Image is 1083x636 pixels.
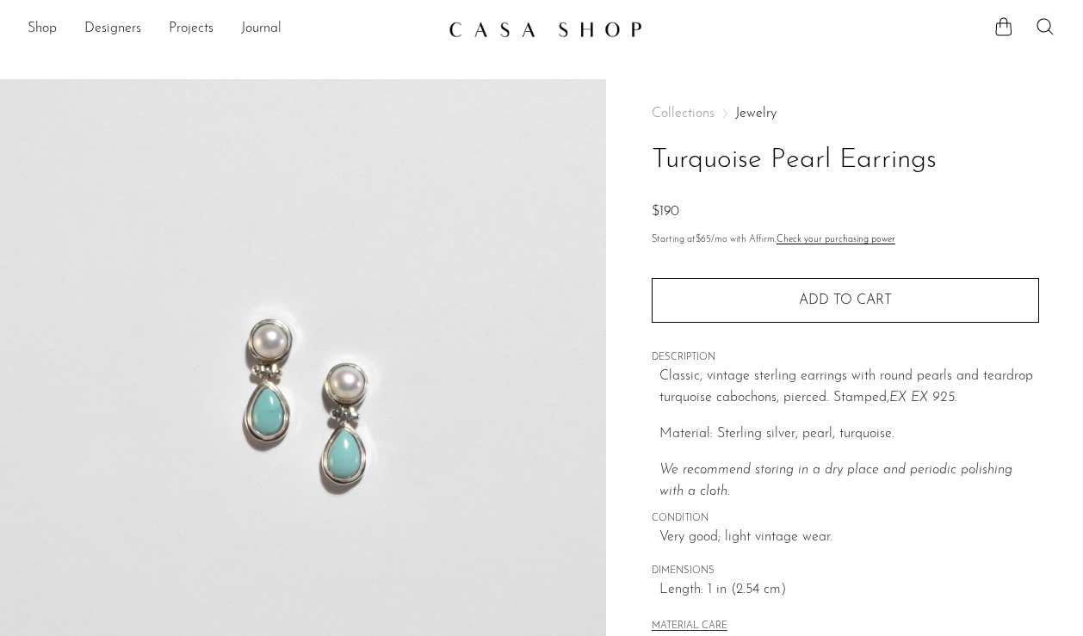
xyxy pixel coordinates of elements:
[652,232,1039,248] p: Starting at /mo with Affirm.
[652,621,727,633] button: MATERIAL CARE
[652,564,1039,579] span: DIMENSIONS
[777,235,895,244] a: Check your purchasing power - Learn more about Affirm Financing (opens in modal)
[169,18,214,40] a: Projects
[28,15,435,44] ul: NEW HEADER MENU
[659,579,1039,602] span: Length: 1 in (2.54 cm)
[659,366,1039,410] p: Classic, vintage sterling earrings with round pearls and teardrop turquoise cabochons, pierced. S...
[659,423,1039,446] p: Material: Sterling silver, pearl, turquoise.
[659,527,1039,549] span: Very good; light vintage wear.
[652,107,1039,120] nav: Breadcrumbs
[799,293,892,309] span: Add to cart
[735,107,777,120] a: Jewelry
[652,278,1039,323] button: Add to cart
[652,205,679,219] span: $190
[652,350,1039,366] span: DESCRIPTION
[28,15,435,44] nav: Desktop navigation
[659,463,1012,499] i: We recommend storing in a dry place and periodic polishing with a cloth.
[652,511,1039,527] span: CONDITION
[889,391,957,404] em: EX EX 925.
[652,107,715,120] span: Collections
[696,235,711,244] span: $65
[84,18,141,40] a: Designers
[28,18,57,40] a: Shop
[241,18,282,40] a: Journal
[652,139,1039,182] h1: Turquoise Pearl Earrings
